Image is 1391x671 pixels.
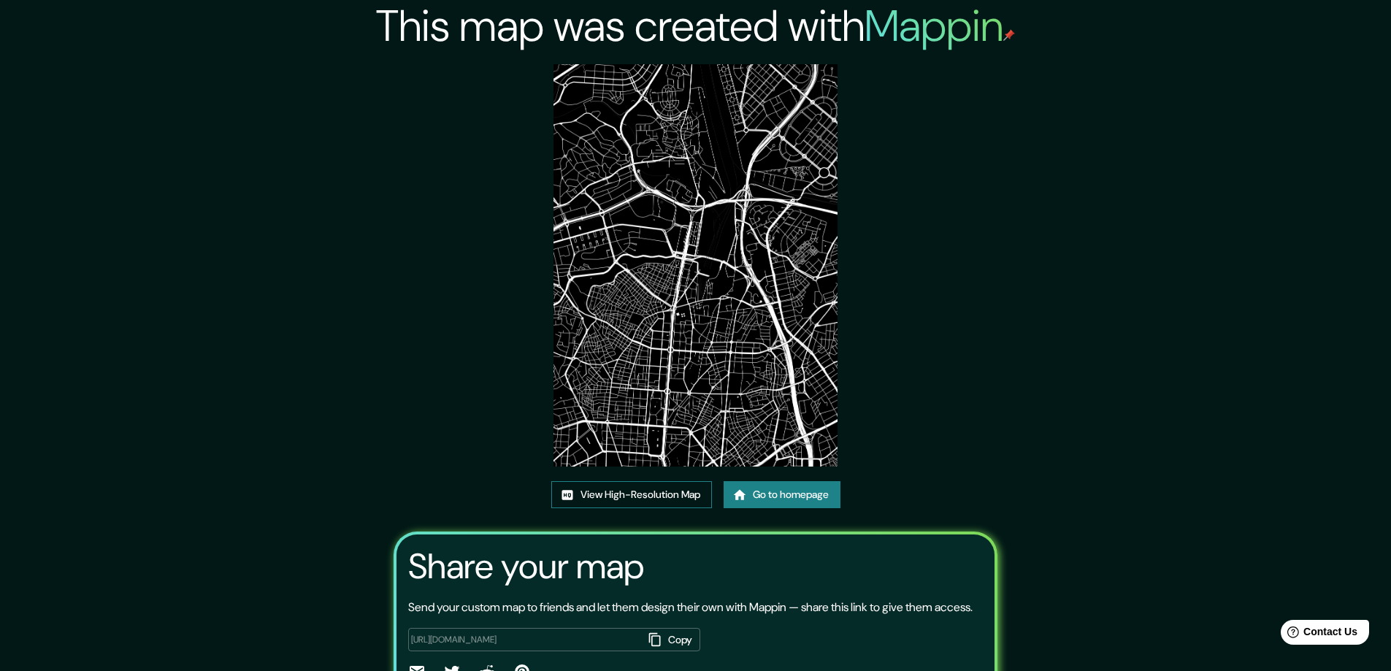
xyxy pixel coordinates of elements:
[1261,614,1375,655] iframe: Help widget launcher
[724,481,840,508] a: Go to homepage
[553,64,838,467] img: created-map
[551,481,712,508] a: View High-Resolution Map
[408,599,973,616] p: Send your custom map to friends and let them design their own with Mappin — share this link to gi...
[643,628,700,652] button: Copy
[408,546,644,587] h3: Share your map
[1003,29,1015,41] img: mappin-pin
